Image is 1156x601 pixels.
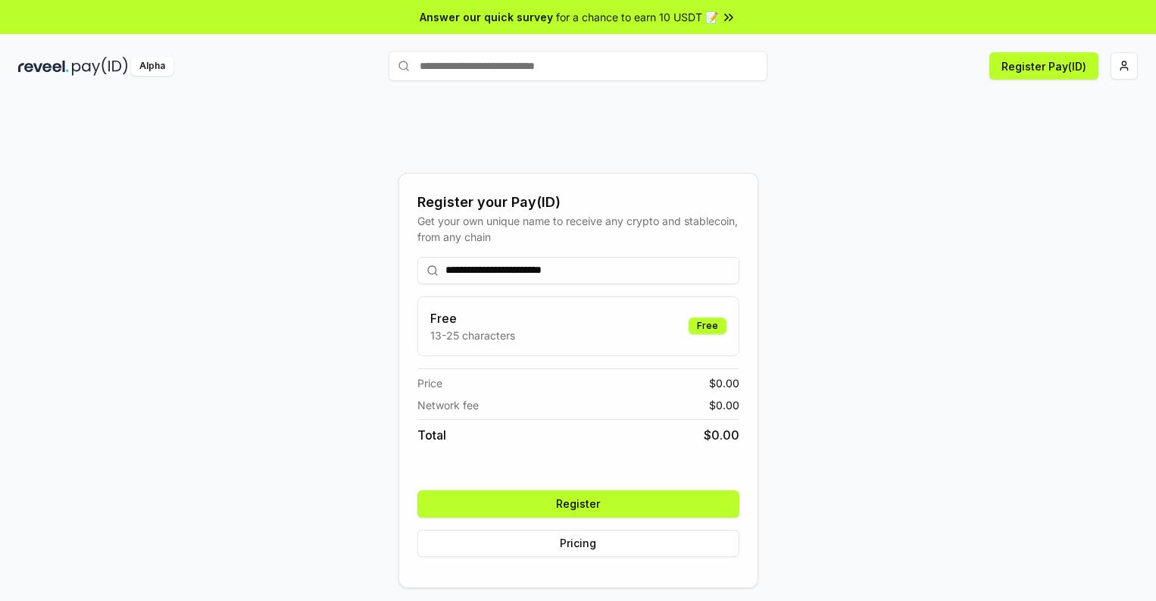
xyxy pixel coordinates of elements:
[430,309,515,327] h3: Free
[417,397,479,413] span: Network fee
[18,57,69,76] img: reveel_dark
[417,375,442,391] span: Price
[72,57,128,76] img: pay_id
[556,9,718,25] span: for a chance to earn 10 USDT 📝
[420,9,553,25] span: Answer our quick survey
[709,375,739,391] span: $ 0.00
[417,490,739,518] button: Register
[131,57,173,76] div: Alpha
[417,213,739,245] div: Get your own unique name to receive any crypto and stablecoin, from any chain
[417,426,446,444] span: Total
[430,327,515,343] p: 13-25 characters
[417,192,739,213] div: Register your Pay(ID)
[417,530,739,557] button: Pricing
[989,52,1098,80] button: Register Pay(ID)
[704,426,739,444] span: $ 0.00
[709,397,739,413] span: $ 0.00
[689,318,726,334] div: Free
